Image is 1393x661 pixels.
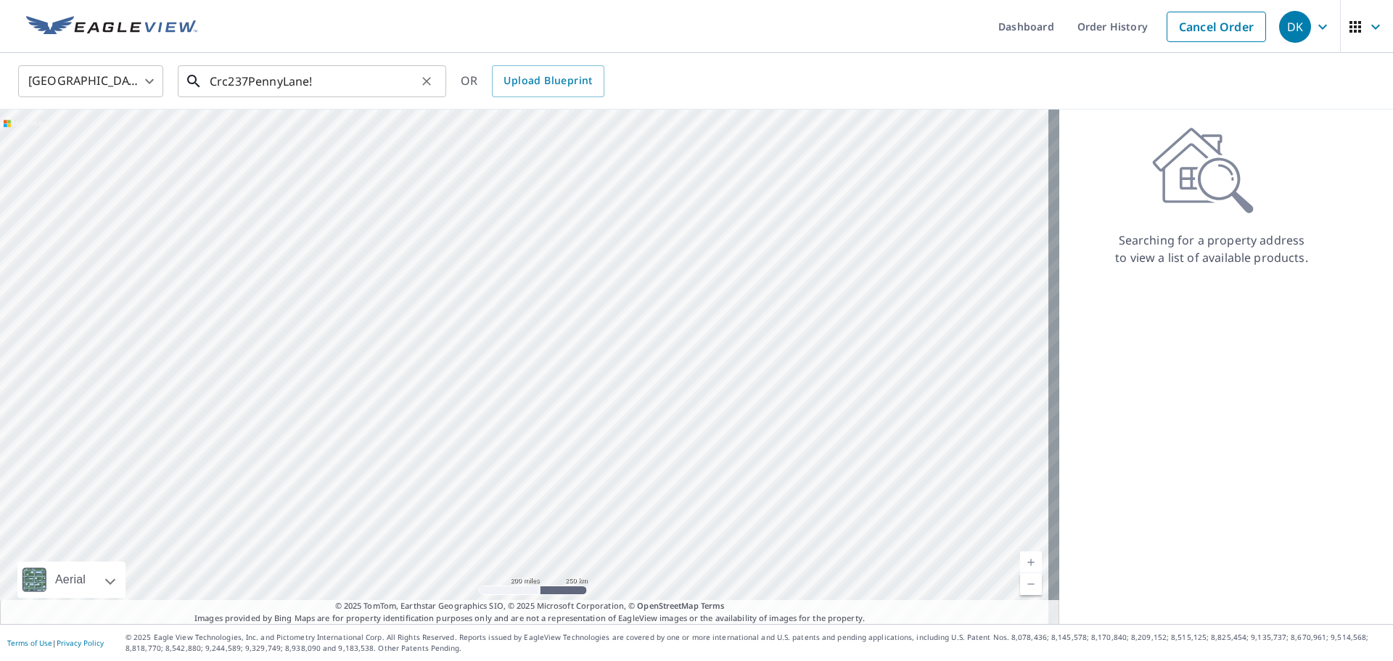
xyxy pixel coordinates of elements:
[1279,11,1311,43] div: DK
[126,632,1386,654] p: © 2025 Eagle View Technologies, Inc. and Pictometry International Corp. All Rights Reserved. Repo...
[492,65,604,97] a: Upload Blueprint
[1020,551,1042,573] a: Current Level 5, Zoom In
[1020,573,1042,595] a: Current Level 5, Zoom Out
[26,16,197,38] img: EV Logo
[17,562,126,598] div: Aerial
[701,600,725,611] a: Terms
[57,638,104,648] a: Privacy Policy
[210,61,416,102] input: Search by address or latitude-longitude
[416,71,437,91] button: Clear
[335,600,725,612] span: © 2025 TomTom, Earthstar Geographics SIO, © 2025 Microsoft Corporation, ©
[461,65,604,97] div: OR
[1114,231,1309,266] p: Searching for a property address to view a list of available products.
[1167,12,1266,42] a: Cancel Order
[7,639,104,647] p: |
[7,638,52,648] a: Terms of Use
[637,600,698,611] a: OpenStreetMap
[504,72,592,90] span: Upload Blueprint
[18,61,163,102] div: [GEOGRAPHIC_DATA]
[51,562,90,598] div: Aerial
